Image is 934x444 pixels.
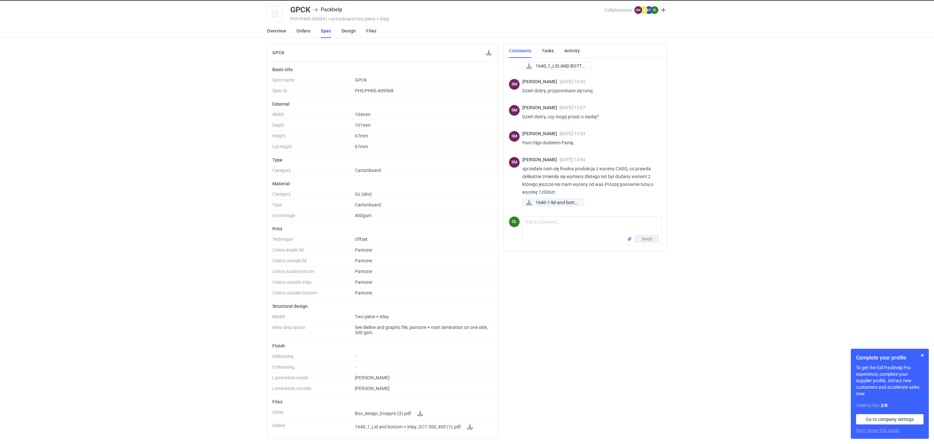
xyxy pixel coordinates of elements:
span: 1640_1_LID AND BOTTO... [536,62,586,70]
button: Download specification [485,49,493,57]
span: • cartonboard [328,16,355,21]
dt: Spec ID [272,88,355,96]
p: Material [272,181,493,186]
span: Send [642,237,652,241]
figcaption: SM [509,105,520,116]
div: Packhelp [313,6,342,14]
a: Comments [509,44,531,58]
a: Go to company settings [856,414,924,424]
dt: Colors outside inlay [272,280,355,288]
p: Dzień dobry, czy mogę prosić o siatkę? [522,113,656,121]
strong: 2 / 8 [881,403,888,408]
p: Files [272,399,493,404]
dt: Category [272,191,355,200]
span: [PERSON_NAME] [522,105,560,110]
figcaption: SM [509,79,520,90]
span: 67mm [355,144,368,149]
p: To get the full Packhelp Pro experience, complete your supplier profile. Attract new customers an... [856,364,924,397]
button: Don’t show this again [856,427,899,434]
button: Edit collaborators [659,6,668,14]
a: Design [342,24,356,38]
a: 1640_1_LID AND BOTTO... [522,62,591,70]
a: Files [366,24,376,38]
div: Sebastian Markut [509,79,520,90]
span: - [355,354,356,359]
p: Basic info [272,67,493,72]
p: Finish [272,343,493,348]
a: Spec [321,24,331,38]
span: [DATE] 12:07 [560,105,585,110]
figcaption: DK [640,6,648,14]
button: Skip for now [918,351,926,359]
span: Offset [355,237,368,242]
p: Structural design [272,304,493,309]
figcaption: SM [509,157,520,168]
div: 1640-1-lid-and-bottom-inlay-gc1-300-400-v2-1.pdf [522,199,584,206]
span: 1640_1_Lid and bottom + inlay_GC1 300_400 (1).pdf [355,424,461,429]
div: Sebastian Markut [509,131,520,142]
p: sprzedała nam się finalna produkcja z wyceny CARQ, co prawda delikatnie zmieniły się wymiary dlat... [522,165,656,196]
span: 104mm [355,112,370,117]
p: Pani Olgo dodałem Panią. [522,139,656,147]
div: Sebastian Markut [509,105,520,116]
dt: Spec name [272,77,355,85]
span: [DATE] 13:03 [560,131,585,136]
span: PHS-PH00-A09568 [355,88,394,93]
dt: Lamination outside [272,386,355,394]
span: 400gsm [355,213,371,218]
span: Collaborators [604,7,632,13]
span: [PERSON_NAME] [522,157,560,162]
dt: Other [272,410,355,420]
span: Pantone [355,269,372,274]
span: - [355,364,356,370]
div: GPCK [290,6,310,14]
span: [PERSON_NAME] [355,386,390,391]
h2: GPCK [272,50,284,55]
dt: Type [272,202,355,210]
div: Completed: [856,402,924,409]
p: Type [272,157,493,163]
h1: Complete your profile [856,354,924,362]
figcaption: OŁ [509,216,520,227]
figcaption: OŁ [651,6,658,14]
dt: Grammage [272,213,355,221]
figcaption: SM [634,6,642,14]
span: Cartonboard [355,202,381,207]
span: 101mm [355,123,370,128]
span: [DATE] 13:04 [560,157,585,162]
dt: Debossing [272,354,355,362]
div: PHI-PH00-A09041 [290,16,604,21]
a: Overview [267,24,286,38]
figcaption: JZ [645,6,653,14]
p: External [272,101,493,107]
span: • two piece + inlay [355,16,389,21]
dt: Depth [272,123,355,131]
span: [PERSON_NAME] [522,131,560,136]
span: Two piece + inlay [355,314,389,319]
span: Gz (sbs) [355,191,372,197]
button: Send [635,235,659,243]
dt: Category [272,168,355,176]
span: GPCK [355,77,367,83]
p: Dzień dobry, przypominam się tutaj. [522,87,656,95]
dt: Technique [272,237,355,245]
a: Orders [296,24,310,38]
dt: Dieline [272,423,355,433]
div: Olga Łopatowicz [509,216,520,227]
span: [PERSON_NAME] [522,79,560,84]
div: 1640_1_LID AND BOTTOM + INLAY_GC1 300_400_V2 (1).pdf [522,62,587,70]
dt: Model [272,314,355,322]
span: Pantone [355,247,372,253]
dt: Inlay description [272,325,355,338]
span: 1640-1-lid-and-botto... [536,199,578,206]
dt: Colors inside lid [272,247,355,255]
p: Print [272,226,493,231]
dt: Lamination inside [272,375,355,383]
dt: Lid height [272,144,355,152]
span: Cartonboard [355,168,381,173]
span: [DATE] 10:35 [560,79,585,84]
dt: Colors outside bottom [272,290,355,298]
span: Box_design_Enspyre (3).pdf [355,411,411,416]
a: Tasks [542,44,554,58]
dt: Height [272,133,355,141]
